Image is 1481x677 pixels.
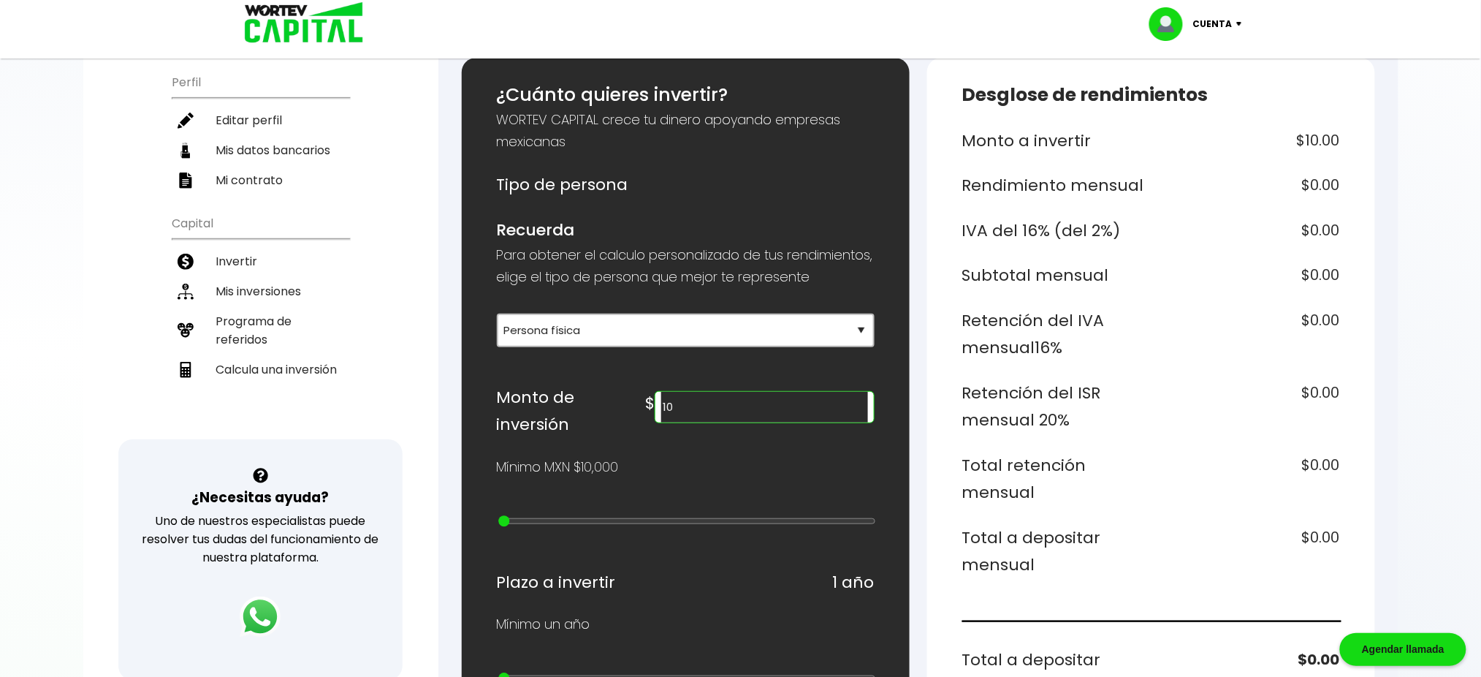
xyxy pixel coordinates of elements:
[962,262,1146,290] h6: Subtotal mensual
[178,362,194,378] img: calculadora-icon.17d418c4.svg
[645,390,655,417] h6: $
[962,379,1146,434] h6: Retención del ISR mensual 20%
[962,127,1146,155] h6: Monto a invertir
[1157,172,1340,200] h6: $0.00
[962,81,1340,109] h5: Desglose de rendimientos
[1149,7,1193,41] img: profile-image
[191,487,329,508] h3: ¿Necesitas ayuda?
[172,246,349,276] a: Invertir
[178,254,194,270] img: invertir-icon.b3b967d7.svg
[1157,127,1340,155] h6: $10.00
[497,384,646,439] h6: Monto de inversión
[962,452,1146,507] h6: Total retención mensual
[1157,262,1340,290] h6: $0.00
[1157,452,1340,507] h6: $0.00
[172,105,349,135] a: Editar perfil
[1157,524,1340,579] h6: $0.00
[497,456,619,478] p: Mínimo MXN $10,000
[1233,22,1252,26] img: icon-down
[137,512,384,567] p: Uno de nuestros especialistas puede resolver tus dudas del funcionamiento de nuestra plataforma.
[1157,217,1340,245] h6: $0.00
[178,284,194,300] img: inversiones-icon.6695dc30.svg
[172,306,349,355] a: Programa de referidos
[962,524,1146,579] h6: Total a depositar mensual
[497,109,875,153] p: WORTEV CAPITAL crece tu dinero apoyando empresas mexicanas
[497,171,875,199] h6: Tipo de persona
[1340,633,1466,666] div: Agendar llamada
[497,81,875,109] h5: ¿Cuánto quieres invertir?
[962,217,1146,245] h6: IVA del 16% (del 2%)
[172,165,349,195] a: Mi contrato
[178,113,194,129] img: editar-icon.952d3147.svg
[172,135,349,165] a: Mis datos bancarios
[178,143,194,159] img: datos-icon.10cf9172.svg
[1157,307,1340,362] h6: $0.00
[172,66,349,195] ul: Perfil
[178,173,194,189] img: contrato-icon.f2db500c.svg
[833,569,875,597] h6: 1 año
[497,216,875,244] h6: Recuerda
[1193,13,1233,35] p: Cuenta
[962,307,1146,362] h6: Retención del IVA mensual 16%
[240,597,281,638] img: logos_whatsapp-icon.242b2217.svg
[497,244,875,288] p: Para obtener el calculo personalizado de tus rendimientos, elige el tipo de persona que mejor te ...
[172,207,349,421] ul: Capital
[497,613,590,635] p: Mínimo un año
[172,355,349,385] a: Calcula una inversión
[962,172,1146,200] h6: Rendimiento mensual
[172,276,349,306] a: Mis inversiones
[178,322,194,338] img: recomiendanos-icon.9b8e9327.svg
[1157,379,1340,434] h6: $0.00
[497,569,616,597] h6: Plazo a invertir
